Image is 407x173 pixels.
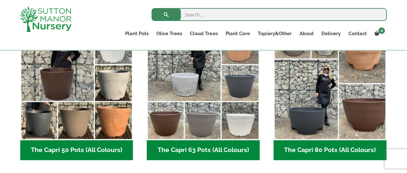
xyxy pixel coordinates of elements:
[20,140,133,160] h2: The Capri 50 Pots (All Colours)
[153,29,186,38] a: Olive Trees
[20,27,133,160] a: Visit product category The Capri 50 Pots (All Colours)
[147,27,260,160] a: Visit product category The Capri 63 Pots (All Colours)
[370,29,387,38] a: 0
[121,29,153,38] a: Plant Pots
[221,29,254,38] a: Plant Care
[152,8,387,21] input: Search...
[20,27,133,140] img: The Capri 50 Pots (All Colours)
[317,29,344,38] a: Delivery
[147,27,260,140] img: The Capri 63 Pots (All Colours)
[20,6,71,32] img: logo
[273,27,386,140] img: The Capri 80 Pots (All Colours)
[344,29,370,38] a: Contact
[254,29,295,38] a: Topiary&Other
[147,140,260,160] h2: The Capri 63 Pots (All Colours)
[378,27,385,34] span: 0
[273,140,386,160] h2: The Capri 80 Pots (All Colours)
[295,29,317,38] a: About
[273,27,386,160] a: Visit product category The Capri 80 Pots (All Colours)
[186,29,221,38] a: Cloud Trees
